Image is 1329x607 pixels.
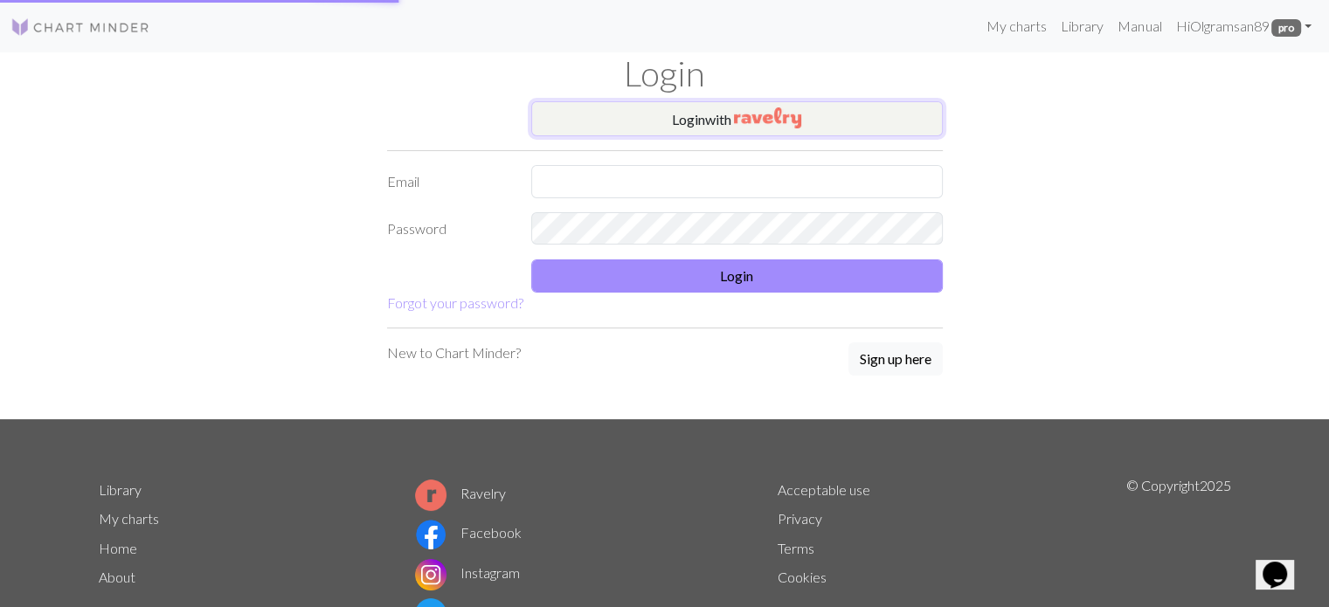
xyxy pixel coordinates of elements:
[734,107,801,128] img: Ravelry
[415,524,522,541] a: Facebook
[531,259,943,293] button: Login
[415,485,506,501] a: Ravelry
[88,52,1242,94] h1: Login
[415,564,520,581] a: Instagram
[1054,9,1111,44] a: Library
[1111,9,1168,44] a: Manual
[99,540,137,556] a: Home
[1168,9,1319,44] a: HiOlgramsan89 pro
[1256,537,1312,590] iframe: chat widget
[415,479,446,511] img: Ravelry logo
[10,17,150,38] img: Logo
[377,212,521,245] label: Password
[778,510,822,527] a: Privacy
[979,9,1054,44] a: My charts
[778,540,814,556] a: Terms
[387,342,521,363] p: New to Chart Minder?
[99,510,159,527] a: My charts
[415,559,446,590] img: Instagram logo
[387,294,523,311] a: Forgot your password?
[848,342,943,376] button: Sign up here
[778,569,827,585] a: Cookies
[99,481,142,498] a: Library
[531,101,943,136] button: Loginwith
[415,519,446,550] img: Facebook logo
[99,569,135,585] a: About
[1271,19,1301,37] span: pro
[778,481,870,498] a: Acceptable use
[377,165,521,198] label: Email
[848,342,943,377] a: Sign up here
